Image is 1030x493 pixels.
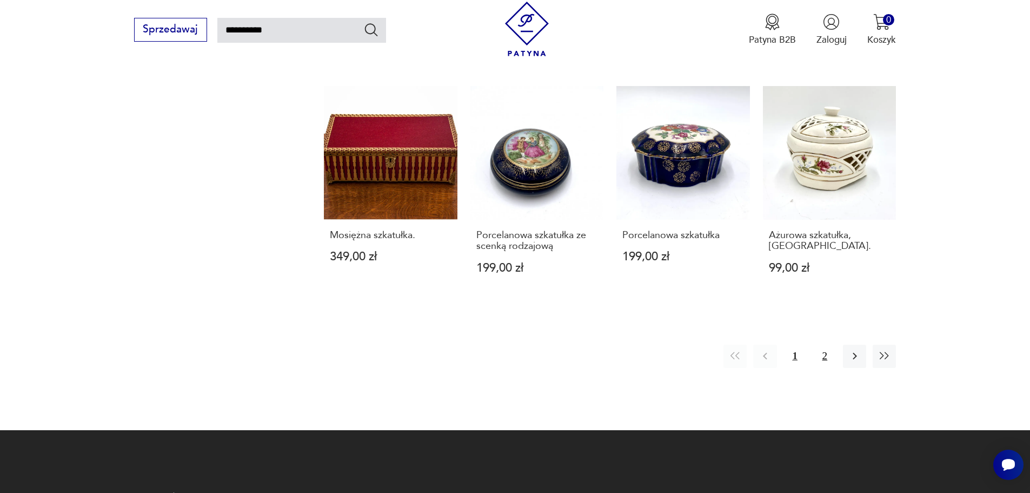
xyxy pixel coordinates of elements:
p: 99,00 zł [769,262,891,274]
a: Porcelanowa szkatułka ze scenką rodzajowąPorcelanowa szkatułka ze scenką rodzajową199,00 zł [470,86,604,299]
button: Szukaj [363,22,379,37]
button: 2 [813,345,836,368]
h3: Porcelanowa szkatułka [622,230,744,241]
img: Ikona medalu [764,14,781,30]
a: Sprzedawaj [134,26,207,35]
div: 0 [883,14,894,25]
p: 199,00 zł [622,251,744,262]
h3: Porcelanowa szkatułka ze scenką rodzajową [476,230,598,252]
button: Sprzedawaj [134,18,207,42]
button: 0Koszyk [867,14,896,46]
p: Patyna B2B [749,34,796,46]
a: Porcelanowa szkatułkaPorcelanowa szkatułka199,00 zł [616,86,750,299]
a: Mosiężna szkatułka.Mosiężna szkatułka.349,00 zł [324,86,457,299]
p: Zaloguj [816,34,847,46]
h3: Mosiężna szkatułka. [330,230,451,241]
iframe: Smartsupp widget button [993,450,1024,480]
button: 1 [783,345,807,368]
button: Zaloguj [816,14,847,46]
img: Ikona koszyka [873,14,890,30]
a: Ażurowa szkatułka, Polska.Ażurowa szkatułka, [GEOGRAPHIC_DATA].99,00 zł [763,86,896,299]
p: Koszyk [867,34,896,46]
img: Patyna - sklep z meblami i dekoracjami vintage [500,2,554,56]
button: Patyna B2B [749,14,796,46]
p: 349,00 zł [330,251,451,262]
h3: Ażurowa szkatułka, [GEOGRAPHIC_DATA]. [769,230,891,252]
img: Ikonka użytkownika [823,14,840,30]
p: 199,00 zł [476,262,598,274]
a: Ikona medaluPatyna B2B [749,14,796,46]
